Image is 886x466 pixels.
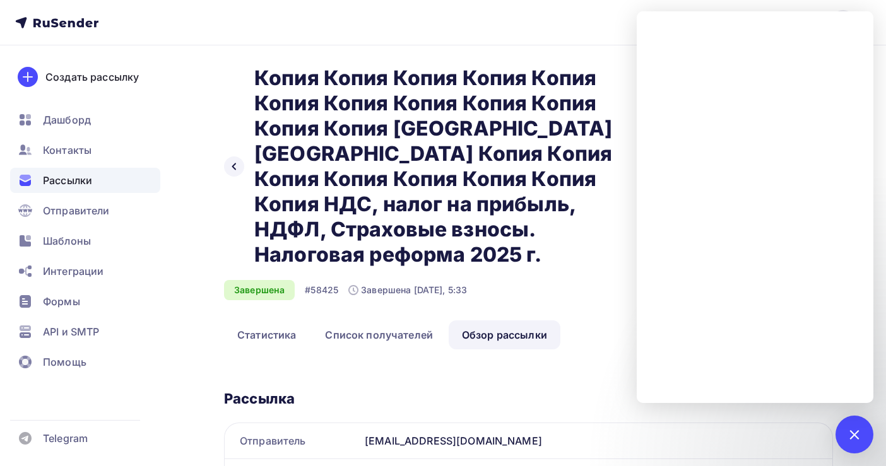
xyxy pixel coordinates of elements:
[10,198,160,223] a: Отправители
[224,280,295,300] div: Завершена
[224,390,833,407] div: Рассылка
[360,423,832,458] div: [EMAIL_ADDRESS][DOMAIN_NAME]
[45,69,139,84] div: Создать рассылку
[668,10,871,35] a: [EMAIL_ADDRESS][DOMAIN_NAME]
[225,423,360,458] div: Отправитель
[449,320,560,349] a: Обзор рассылки
[305,284,338,296] div: #58425
[43,354,86,370] span: Помощь
[43,203,110,218] span: Отправители
[43,294,80,309] span: Формы
[43,431,88,446] span: Telegram
[348,284,467,296] div: Завершена [DATE], 5:33
[10,168,160,193] a: Рассылки
[10,289,160,314] a: Формы
[10,228,160,253] a: Шаблоны
[43,173,92,188] span: Рассылки
[10,137,160,163] a: Контакты
[43,143,92,158] span: Контакты
[43,264,103,279] span: Интеграции
[254,66,635,267] h2: Копия Копия Копия Копия Копия Копия Копия Копия Копия Копия Копия Копия [GEOGRAPHIC_DATA] [GEOGRA...
[10,107,160,132] a: Дашборд
[43,324,99,339] span: API и SMTP
[224,320,309,349] a: Статистика
[312,320,446,349] a: Список получателей
[43,233,91,248] span: Шаблоны
[43,112,91,127] span: Дашборд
